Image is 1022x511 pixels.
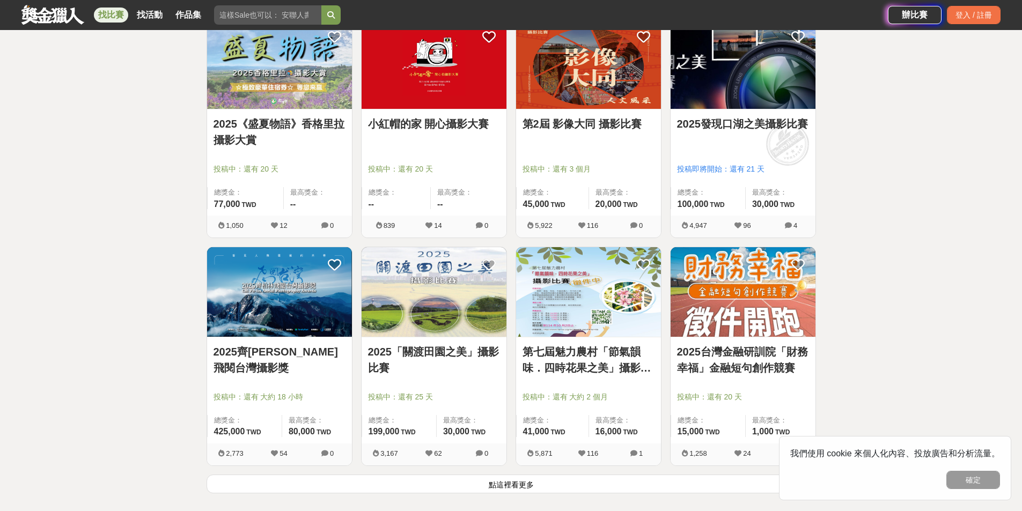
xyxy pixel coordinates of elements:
span: 41,000 [523,427,549,436]
span: 16,000 [595,427,622,436]
img: Cover Image [362,20,506,109]
span: 54 [280,449,287,457]
span: 總獎金： [214,187,277,198]
span: 最高獎金： [443,415,500,426]
div: 辦比賽 [888,6,942,24]
img: Cover Image [207,247,352,337]
span: 1,050 [226,221,244,229]
button: 點這裡看更多 [207,475,816,493]
span: 0 [484,449,488,457]
span: 最高獎金： [437,187,500,198]
span: TWD [401,428,415,436]
span: TWD [775,428,790,436]
span: 116 [587,221,599,229]
span: 45,000 [523,199,549,209]
span: 最高獎金： [290,187,345,198]
span: 77,000 [214,199,240,209]
span: 投稿中：還有 20 天 [677,391,809,403]
span: 24 [743,449,751,457]
span: 最高獎金： [752,187,809,198]
span: 投稿中：還有 25 天 [368,391,500,403]
span: TWD [705,428,719,436]
span: 最高獎金： [595,187,655,198]
img: Cover Image [671,247,815,337]
span: 投稿中：還有 大約 18 小時 [214,391,345,403]
span: 80,000 [289,427,315,436]
span: 投稿中：還有 3 個月 [523,164,655,175]
span: TWD [246,428,261,436]
span: 4,947 [689,221,707,229]
span: 最高獎金： [752,415,809,426]
span: 5,922 [535,221,553,229]
span: 總獎金： [214,415,275,426]
span: 0 [330,449,334,457]
a: 第2屆 影像大同 攝影比賽 [523,116,655,132]
button: 確定 [946,471,1000,489]
span: 我們使用 cookie 來個人化內容、投放廣告和分析流量。 [790,449,1000,458]
img: Cover Image [671,20,815,109]
span: TWD [710,201,724,209]
span: 4 [793,221,797,229]
span: 總獎金： [523,415,582,426]
span: 總獎金： [369,187,424,198]
img: Cover Image [516,247,661,337]
span: 30,000 [443,427,469,436]
span: 839 [384,221,395,229]
span: 總獎金： [678,187,739,198]
a: 作品集 [171,8,205,23]
a: Cover Image [207,20,352,110]
span: 投稿即將開始：還有 21 天 [677,164,809,175]
span: 1,258 [689,449,707,457]
span: 最高獎金： [289,415,345,426]
span: 30,000 [752,199,778,209]
span: TWD [780,201,795,209]
a: 第七屆魅力農村「節氣韻味．四時花果之美」攝影比賽 [523,344,655,376]
span: 總獎金： [523,187,582,198]
span: 20,000 [595,199,622,209]
span: 15,000 [678,427,704,436]
span: 3,167 [380,449,398,457]
a: Cover Image [516,20,661,110]
span: 2,773 [226,449,244,457]
input: 這樣Sale也可以： 安聯人壽創意銷售法募集 [214,5,321,25]
span: 總獎金： [678,415,739,426]
span: 425,000 [214,427,245,436]
span: 0 [639,221,643,229]
span: 0 [330,221,334,229]
span: 5,871 [535,449,553,457]
span: TWD [550,201,565,209]
span: 100,000 [678,199,709,209]
span: 投稿中：還有 20 天 [214,164,345,175]
img: Cover Image [207,20,352,109]
span: TWD [550,428,565,436]
a: Cover Image [362,20,506,110]
span: 62 [434,449,442,457]
a: 2025發現口湖之美攝影比賽 [677,116,809,132]
span: 1,000 [752,427,774,436]
a: 2025台灣金融研訓院「財務幸福」金融短句創作競賽 [677,344,809,376]
img: Cover Image [362,247,506,337]
a: Cover Image [671,20,815,110]
span: TWD [317,428,331,436]
div: 登入 / 註冊 [947,6,1001,24]
img: Cover Image [516,20,661,109]
a: 2025「關渡田園之美」攝影比賽 [368,344,500,376]
span: 14 [434,221,442,229]
a: 2025齊[PERSON_NAME]飛閱台灣攝影獎 [214,344,345,376]
span: 96 [743,221,751,229]
span: -- [437,199,443,209]
span: TWD [241,201,256,209]
span: 最高獎金： [595,415,655,426]
span: -- [369,199,374,209]
span: 投稿中：還有 大約 2 個月 [523,391,655,403]
span: 總獎金： [369,415,430,426]
a: 找活動 [133,8,167,23]
a: 找比賽 [94,8,128,23]
a: 2025《盛夏物語》香格里拉攝影大賞 [214,116,345,148]
span: TWD [623,201,637,209]
span: 12 [280,221,287,229]
span: 199,000 [369,427,400,436]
